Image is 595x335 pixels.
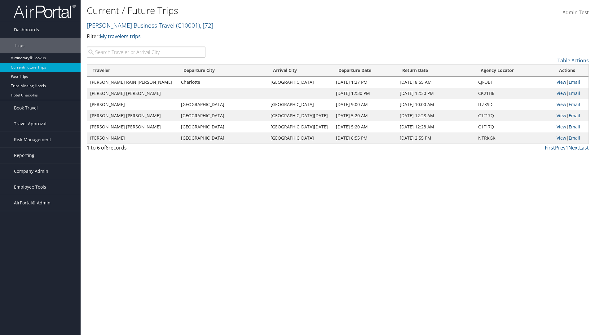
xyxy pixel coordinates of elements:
[14,148,34,163] span: Reporting
[507,75,588,86] a: Column Visibility
[14,179,46,195] span: Employee Tools
[14,163,48,179] span: Company Admin
[14,100,38,116] span: Book Travel
[14,195,51,211] span: AirPortal® Admin
[14,132,51,147] span: Risk Management
[14,38,24,53] span: Trips
[507,65,588,75] a: Download Report
[507,86,588,96] a: Page Length
[14,4,76,19] img: airportal-logo.png
[14,116,46,132] span: Travel Approval
[14,22,39,38] span: Dashboards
